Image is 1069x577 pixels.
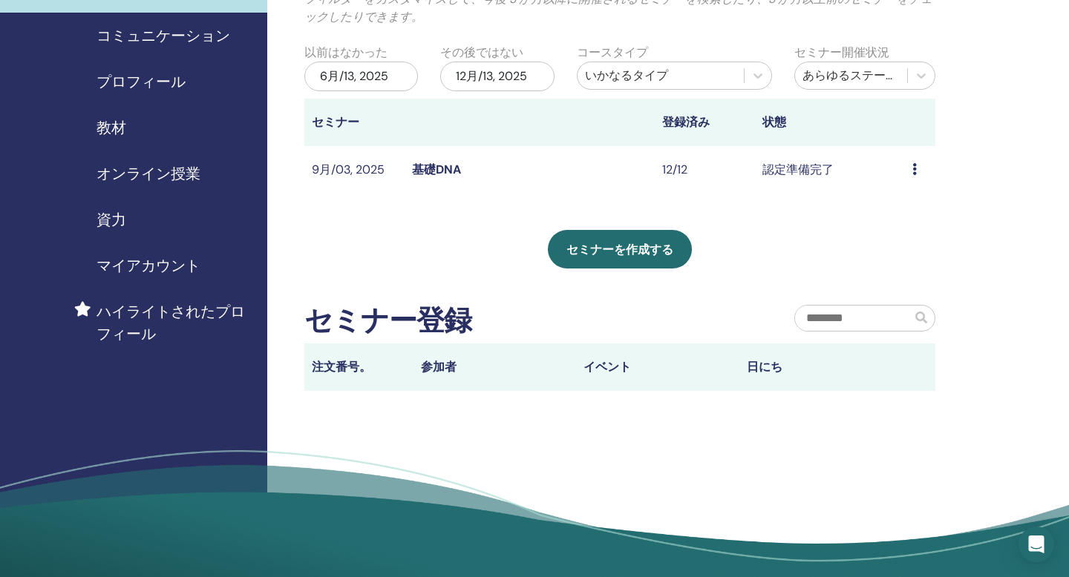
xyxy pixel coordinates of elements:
[739,343,903,391] th: 日にち
[755,146,905,194] td: 認定準備完了
[304,44,388,62] label: 以前はなかった
[97,24,230,47] span: コミュニケーション
[97,162,200,185] span: オンライン授業
[413,343,577,391] th: 参加者
[802,67,900,85] div: あらゆるステータス
[304,146,405,194] td: 9月/03, 2025
[97,254,200,277] span: マイアカウント
[304,304,471,338] h2: セミナー登録
[655,146,755,194] td: 12/12
[548,230,692,268] a: セミナーを作成する
[794,44,889,62] label: セミナー開催状況
[304,99,405,146] th: セミナー
[577,44,648,62] label: コースタイプ
[576,343,739,391] th: イベント
[97,116,126,139] span: 教材
[566,242,673,257] span: セミナーを作成する
[304,62,418,91] div: 6月/13, 2025
[97,300,255,345] span: ハイライトされたプロフィール
[440,62,554,91] div: 12月/13, 2025
[755,99,905,146] th: 状態
[97,208,126,231] span: 資力
[97,70,186,93] span: プロフィール
[1019,527,1054,562] div: Open Intercom Messenger
[304,343,413,391] th: 注文番号。
[412,162,461,177] a: 基礎DNA
[440,44,523,62] label: その後ではない
[585,67,736,85] div: いかなるタイプ
[655,99,755,146] th: 登録済み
